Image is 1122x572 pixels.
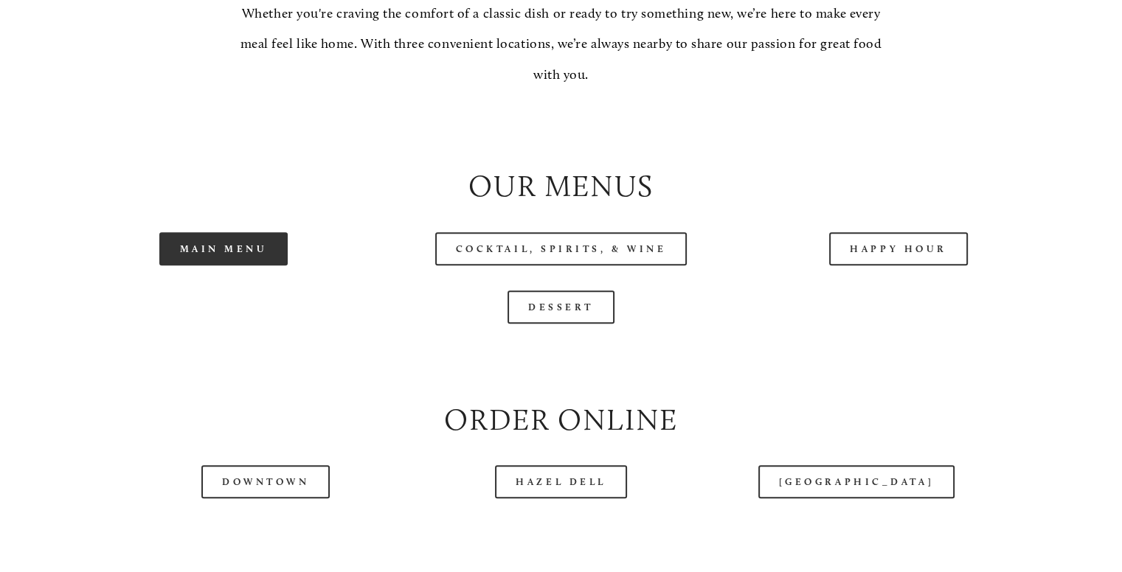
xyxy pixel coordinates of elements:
a: Happy Hour [829,232,968,265]
a: Hazel Dell [495,465,627,498]
a: Main Menu [159,232,288,265]
a: Dessert [508,290,614,324]
h2: Our Menus [67,165,1055,207]
a: Downtown [201,465,330,498]
a: [GEOGRAPHIC_DATA] [758,465,955,498]
h2: Order Online [67,399,1055,441]
a: Cocktail, Spirits, & Wine [435,232,688,265]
